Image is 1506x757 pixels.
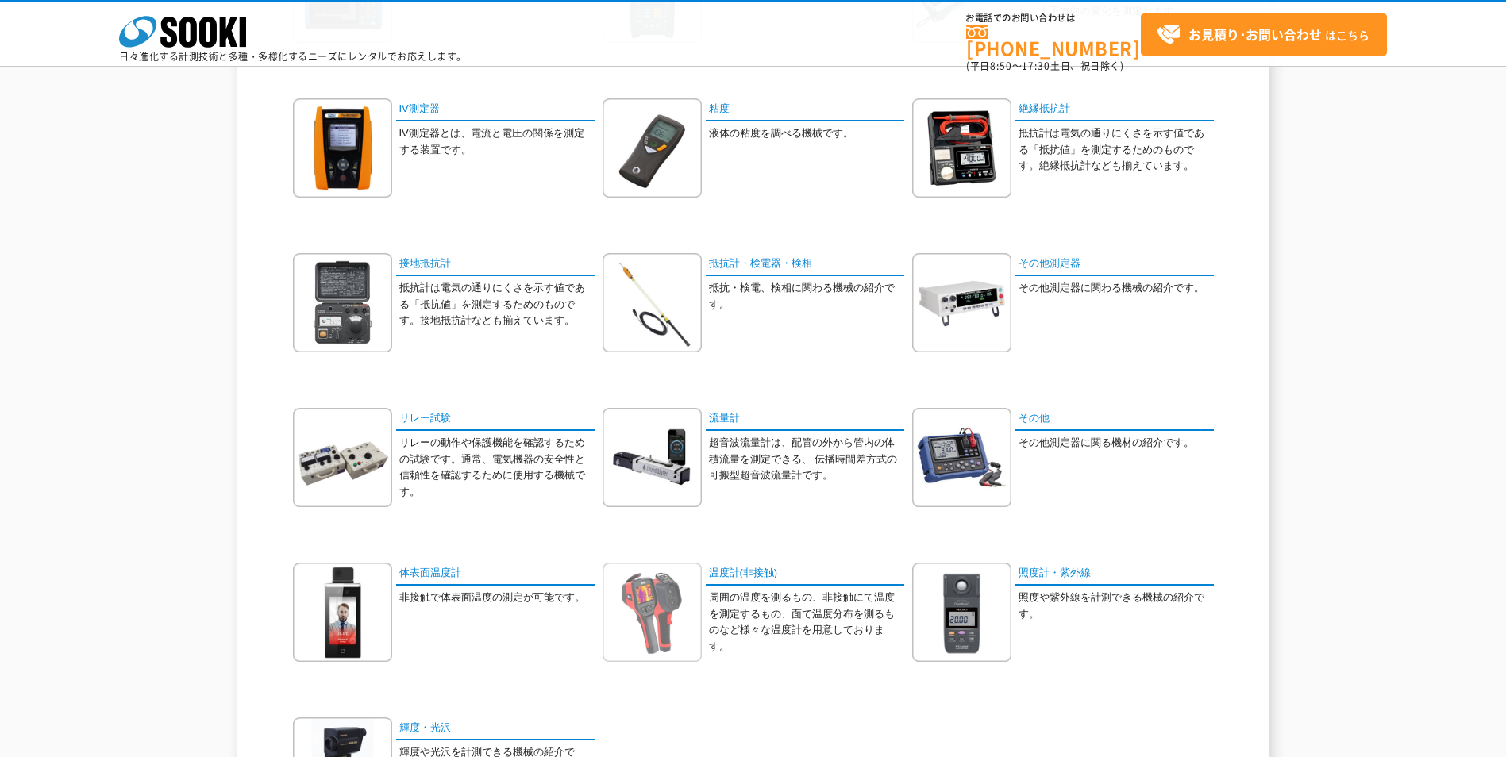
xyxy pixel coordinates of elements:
[706,253,904,276] a: 抵抗計・検電器・検相
[1022,59,1050,73] span: 17:30
[709,590,904,655] p: 周囲の温度を測るもの、非接触にて温度を測定するもの、面で温度分布を測るものなど様々な温度計を用意しております。
[912,563,1011,662] img: 照度計・紫外線
[912,408,1011,507] img: その他
[293,563,392,662] img: 体表面温度計
[119,52,467,61] p: 日々進化する計測技術と多種・多様化するニーズにレンタルでお応えします。
[1015,408,1214,431] a: その他
[293,98,392,198] img: IV測定器
[399,280,595,329] p: 抵抗計は電気の通りにくさを示す値である「抵抗値」を測定するためのものです。接地抵抗計なども揃えています。
[603,408,702,507] img: 流量計
[603,253,702,352] img: 抵抗計・検電器・検相
[603,98,702,198] img: 粘度
[706,408,904,431] a: 流量計
[396,253,595,276] a: 接地抵抗計
[396,563,595,586] a: 体表面温度計
[706,98,904,121] a: 粘度
[990,59,1012,73] span: 8:50
[1019,435,1214,452] p: その他測定器に関る機材の紹介です。
[1019,590,1214,623] p: 照度や紫外線を計測できる機械の紹介です。
[966,13,1141,23] span: お電話でのお問い合わせは
[1188,25,1322,44] strong: お見積り･お問い合わせ
[912,98,1011,198] img: 絶縁抵抗計
[396,717,595,740] a: 輝度・光沢
[399,590,595,606] p: 非接触で体表面温度の測定が可能です。
[1015,563,1214,586] a: 照度計・紫外線
[293,253,392,352] img: 接地抵抗計
[1019,125,1214,175] p: 抵抗計は電気の通りにくさを示す値である「抵抗値」を測定するためのものです。絶縁抵抗計なども揃えています。
[293,408,392,507] img: リレー試験
[1015,98,1214,121] a: 絶縁抵抗計
[706,563,904,586] a: 温度計(非接触)
[709,435,904,484] p: 超音波流量計は、配管の外から管内の体積流量を測定できる、 伝播時間差方式の可搬型超音波流量計です。
[709,125,904,142] p: 液体の粘度を調べる機械です。
[912,253,1011,352] img: その他測定器
[1157,23,1369,47] span: はこちら
[396,98,595,121] a: IV測定器
[966,59,1123,73] span: (平日 ～ 土日、祝日除く)
[709,280,904,313] p: 抵抗・検電、検相に関わる機械の紹介です。
[399,125,595,159] p: IV測定器とは、電流と電圧の関係を測定する装置です。
[399,435,595,501] p: リレーの動作や保護機能を確認するための試験です。通常、電気機器の安全性と信頼性を確認するために使用する機械です。
[603,563,702,662] img: 温度計(非接触)
[966,25,1141,57] a: [PHONE_NUMBER]
[1141,13,1387,56] a: お見積り･お問い合わせはこちら
[1015,253,1214,276] a: その他測定器
[1019,280,1214,297] p: その他測定器に関わる機械の紹介です。
[396,408,595,431] a: リレー試験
